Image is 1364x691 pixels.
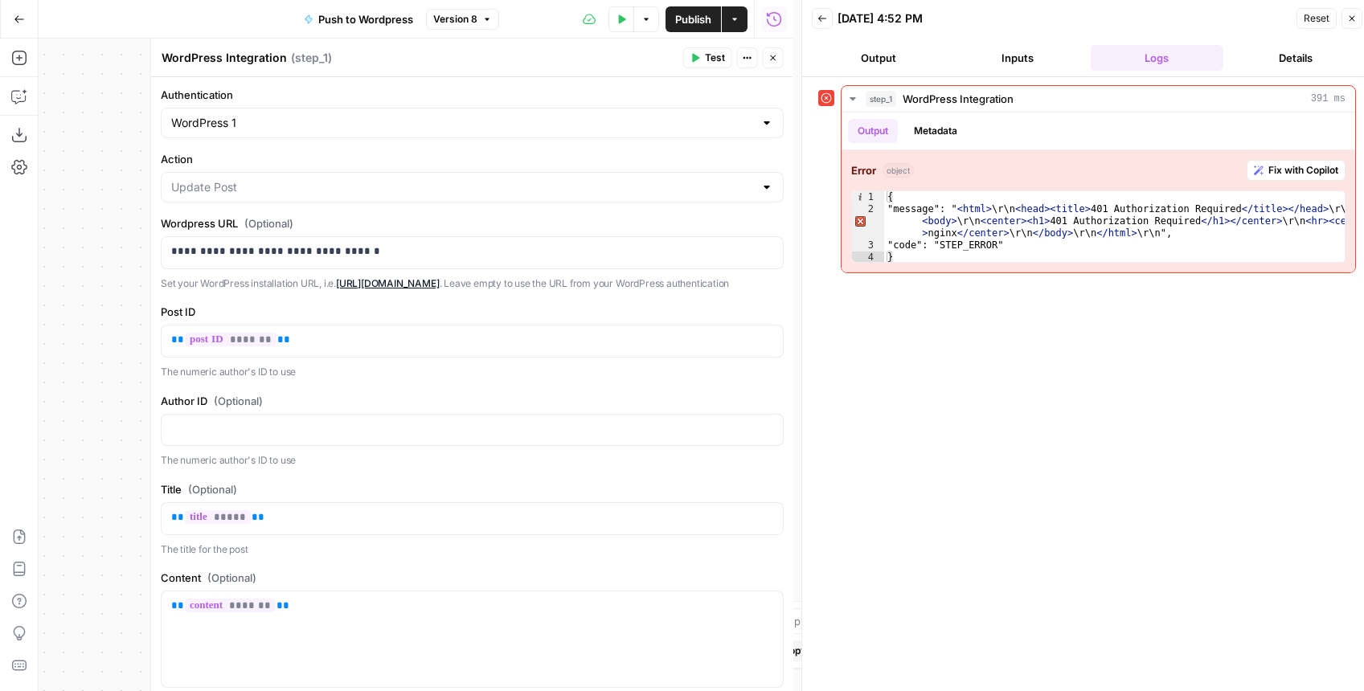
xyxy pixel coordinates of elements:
span: Fix with Copilot [1268,163,1338,178]
span: Info, read annotations row 1 [852,191,866,203]
span: Test [705,51,725,65]
p: The title for the post [161,542,784,558]
strong: Error [851,162,876,178]
div: 1 [852,191,884,203]
label: Title [161,481,784,497]
span: 391 ms [1311,92,1346,106]
label: Action [161,151,784,167]
span: ( step_1 ) [291,50,332,66]
span: (Optional) [214,393,263,409]
span: WordPress Integration [903,91,1014,107]
input: WordPress 1 [171,115,754,131]
label: Content [161,570,784,586]
button: Details [1230,45,1362,71]
span: (Optional) [188,481,237,497]
button: Fix with Copilot [1247,160,1346,181]
button: Output [848,119,898,143]
textarea: WordPress Integration [162,50,287,66]
span: Reset [1304,11,1329,26]
div: 391 ms [842,112,1355,272]
span: object [883,163,914,178]
button: Reset [1296,8,1337,29]
div: 2 [852,203,884,239]
p: Set your WordPress installation URL, i.e. . Leave empty to use the URL from your WordPress authen... [161,276,784,292]
div: 3 [852,239,884,251]
span: (Optional) [244,215,293,231]
button: 391 ms [842,86,1355,112]
span: (Optional) [207,570,256,586]
input: Update Post [171,179,754,195]
span: step_1 [866,91,896,107]
div: 4 [852,251,884,264]
button: Inputs [951,45,1083,71]
label: Authentication [161,87,784,103]
button: Test [683,47,732,68]
button: Publish [666,6,721,32]
button: Logs [1091,45,1223,71]
label: Author ID [161,393,784,409]
label: Post ID [161,304,784,320]
button: Push to Wordpress [294,6,423,32]
span: Publish [675,11,711,27]
span: Version 8 [433,12,477,27]
span: Error, read annotations row 2 [852,203,866,215]
a: [URL][DOMAIN_NAME] [336,277,440,289]
p: The numeric author's ID to use [161,364,784,380]
button: Metadata [904,119,967,143]
p: The numeric author's ID to use [161,452,784,468]
label: Wordpress URL [161,215,784,231]
button: Output [812,45,944,71]
button: Version 8 [426,9,499,30]
span: Push to Wordpress [318,11,413,27]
